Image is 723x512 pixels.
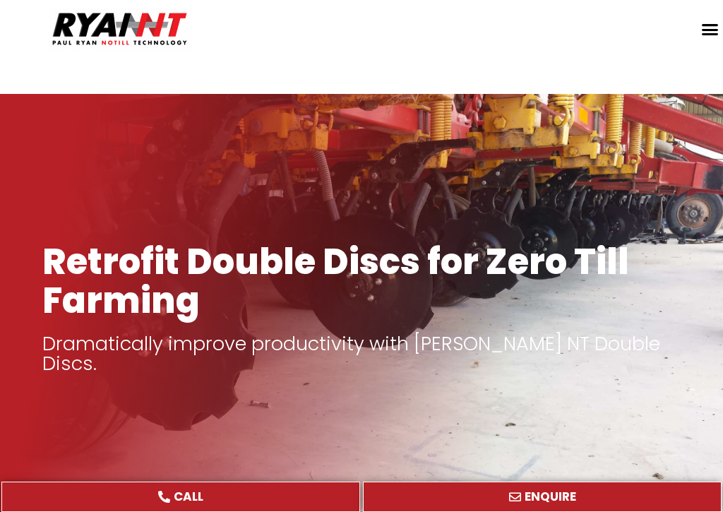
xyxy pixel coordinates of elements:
[696,16,723,42] div: Menu Toggle
[174,491,203,503] span: CALL
[42,334,681,374] p: Dramatically improve productivity with [PERSON_NAME] NT Double Discs.
[363,482,722,512] a: ENQUIRE
[1,482,360,512] a: CALL
[525,491,576,503] span: ENQUIRE
[49,7,191,51] img: Ryan NT logo
[42,242,681,320] h1: Retrofit Double Discs for Zero Till Farming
